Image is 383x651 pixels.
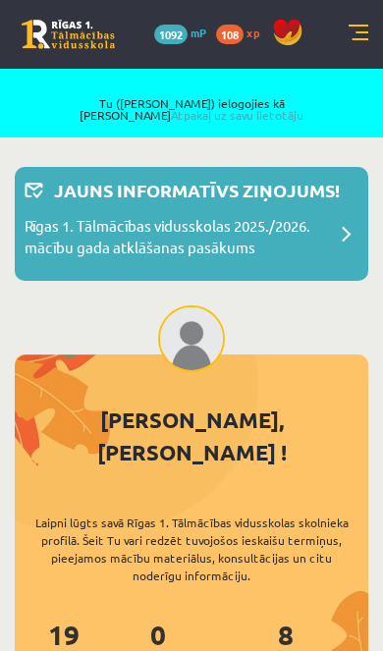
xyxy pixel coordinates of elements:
a: Jauns informatīvs ziņojums! Rīgas 1. Tālmācības vidusskolas 2025./2026. mācību gada atklāšanas pa... [25,177,358,271]
img: Jānis Tāre [158,305,225,372]
span: 1092 [154,25,188,44]
div: Laipni lūgts savā Rīgas 1. Tālmācības vidusskolas skolnieka profilā. Šeit Tu vari redzēt tuvojošo... [15,514,368,584]
span: 108 [216,25,244,44]
span: xp [246,25,259,40]
a: Rīgas 1. Tālmācības vidusskola [22,20,115,49]
div: [PERSON_NAME], [PERSON_NAME] ! [15,404,368,468]
span: Tu ([PERSON_NAME]) ielogojies kā [PERSON_NAME] [38,97,345,121]
span: mP [191,25,206,40]
p: Rīgas 1. Tālmācības vidusskolas 2025./2026. mācību gada atklāšanas pasākums [25,215,335,259]
p: Jauns informatīvs ziņojums! [54,177,340,203]
a: Atpakaļ uz savu lietotāju [171,107,303,123]
a: 108 xp [216,25,269,40]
